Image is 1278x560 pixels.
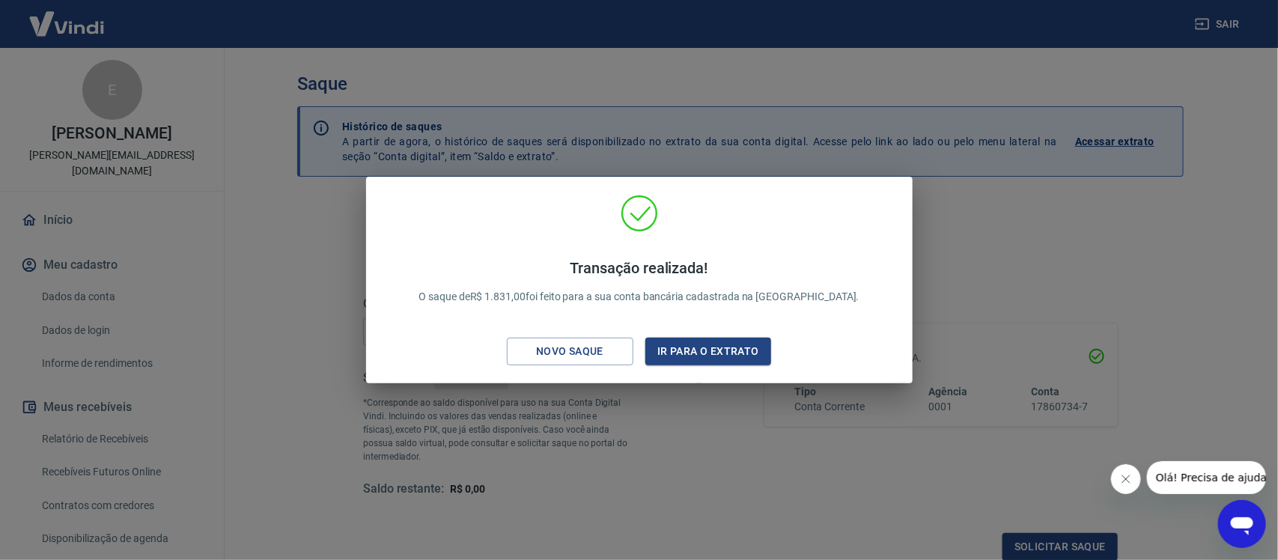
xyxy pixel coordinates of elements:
span: Olá! Precisa de ajuda? [9,10,126,22]
iframe: Mensagem da empresa [1147,461,1266,494]
iframe: Botão para abrir a janela de mensagens [1218,500,1266,548]
div: Novo saque [518,342,621,361]
h4: Transação realizada! [419,259,859,277]
iframe: Fechar mensagem [1111,464,1141,494]
button: Ir para o extrato [645,338,772,365]
p: O saque de R$ 1.831,00 foi feito para a sua conta bancária cadastrada na [GEOGRAPHIC_DATA]. [419,259,859,305]
button: Novo saque [507,338,633,365]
